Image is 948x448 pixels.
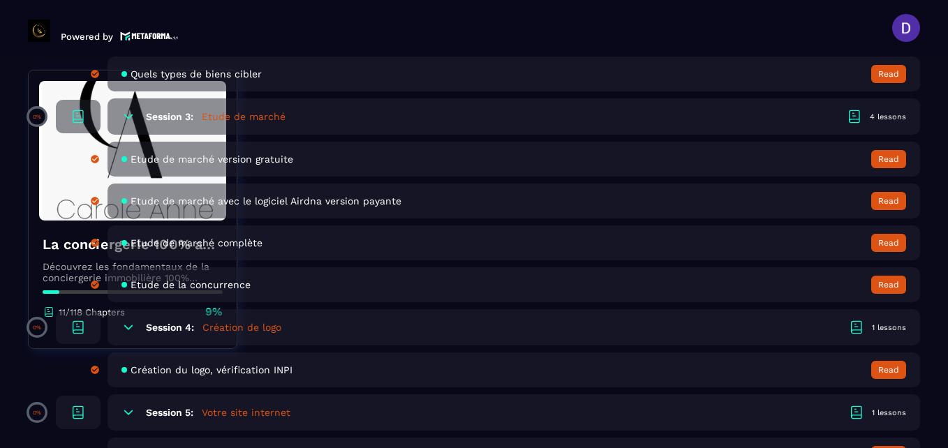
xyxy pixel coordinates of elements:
[131,279,251,290] span: Etude de la concurrence
[43,261,223,283] p: Découvrez les fondamentaux de la conciergerie immobilière 100% automatisée. Cette formation est c...
[871,150,906,168] button: Read
[146,111,193,122] h6: Session 3:
[870,112,906,122] div: 4 lessons
[871,361,906,379] button: Read
[59,307,125,318] p: 11/118 Chapters
[872,408,906,418] div: 1 lessons
[120,30,179,42] img: logo
[871,234,906,252] button: Read
[871,192,906,210] button: Read
[39,81,226,221] img: banner
[33,114,41,120] p: 0%
[43,234,223,254] h4: La conciergerie 100% automatisée
[202,405,290,419] h5: Votre site internet
[871,276,906,294] button: Read
[146,407,193,418] h6: Session 5:
[131,237,262,248] span: Etude de marché complète
[872,322,906,333] div: 1 lessons
[28,20,50,42] img: logo-branding
[33,324,41,331] p: 0%
[202,110,286,124] h5: Etude de marché
[205,304,223,320] p: 9%
[146,322,194,333] h6: Session 4:
[131,364,292,375] span: Création du logo, vérification INPI
[131,68,262,80] span: Quels types de biens cibler
[131,195,401,207] span: Etude de marché avec le logiciel Airdna version payante
[61,31,113,42] p: Powered by
[131,154,293,165] span: Etude de marché version gratuite
[202,320,281,334] h5: Création de logo
[871,65,906,83] button: Read
[33,410,41,416] p: 0%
